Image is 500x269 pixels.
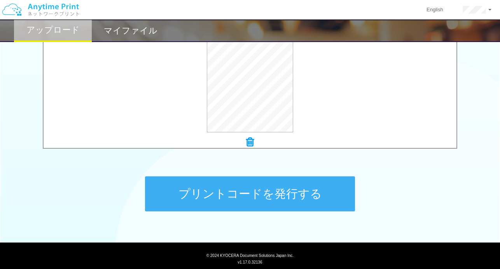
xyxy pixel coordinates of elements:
[26,25,80,35] h2: アップロード
[238,260,262,264] span: v1.17.0.32136
[104,26,157,35] h2: マイファイル
[145,176,355,211] button: プリントコードを発行する
[206,253,294,258] span: © 2024 KYOCERA Document Solutions Japan Inc.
